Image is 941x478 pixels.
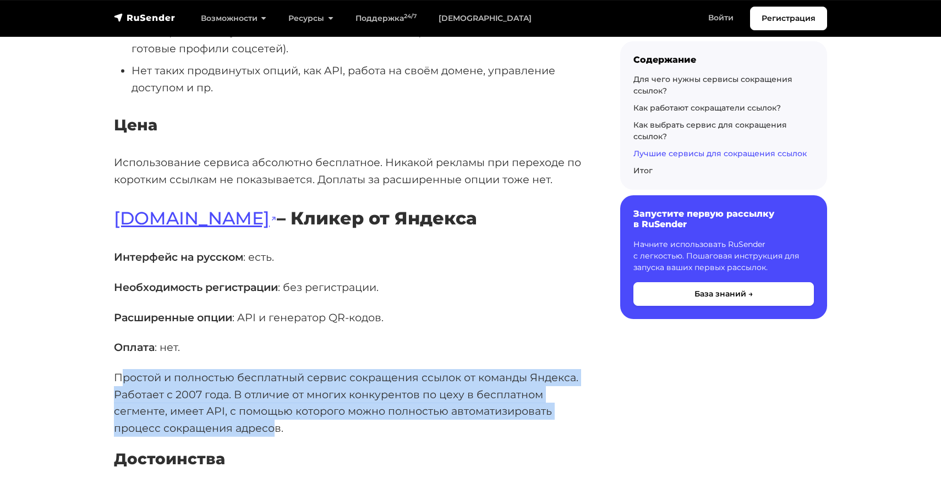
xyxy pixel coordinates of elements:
[633,74,792,96] a: Для чего нужны сервисы сокращения ссылок?
[750,7,827,30] a: Регистрация
[114,12,176,23] img: RuSender
[697,7,745,29] a: Войти
[428,7,543,30] a: [DEMOGRAPHIC_DATA]
[633,120,787,141] a: Как выбрать сервис для сокращения ссылок?
[114,339,585,356] p: : нет.
[633,103,781,113] a: Как работают сокращатели ссылок?
[344,7,428,30] a: Поддержка24/7
[633,54,814,65] div: Содержание
[633,166,653,175] a: Итог
[114,154,585,188] p: Использование сервиса абсолютно бесплатное. Никакой рекламы при переходе по коротким ссылкам не п...
[114,116,585,135] h4: Цена
[114,279,585,296] p: : без регистрации.
[633,149,807,158] a: Лучшие сервисы для сокращения ссылок
[190,7,277,30] a: Возможности
[404,13,417,20] sup: 24/7
[114,281,278,294] strong: Необходимость регистрации
[114,450,585,469] h4: Достоинства
[132,62,585,96] li: Нет таких продвинутых опций, как API, работа на своём домене, управление доступом и пр.
[620,195,827,318] a: Запустите первую рассылку в RuSender Начните использовать RuSender с легкостью. Пошаговая инструк...
[114,207,277,229] a: [DOMAIN_NAME]
[633,208,814,229] h6: Запустите первую рассылку в RuSender
[114,309,585,326] p: : API и генератор QR-кодов.
[633,282,814,306] button: База знаний →
[277,7,344,30] a: Ресурсы
[114,249,585,266] p: : есть.
[114,208,585,229] h3: – Кликер от Яндекса
[114,250,243,263] strong: Интерфейс на русском
[114,311,232,324] strong: Расширенные опции
[114,340,155,354] strong: Оплата
[633,239,814,273] p: Начните использовать RuSender с легкостью. Пошаговая инструкция для запуска ваших первых рассылок.
[114,369,585,437] p: Простой и полностью бесплатный сервис сокращения ссылок от команды Яндекса. Работает с 2007 года....
[132,23,585,57] li: Регистрация аккаунта для uID достаточно сложная (нельзя задействовать готовые профили соцсетей).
